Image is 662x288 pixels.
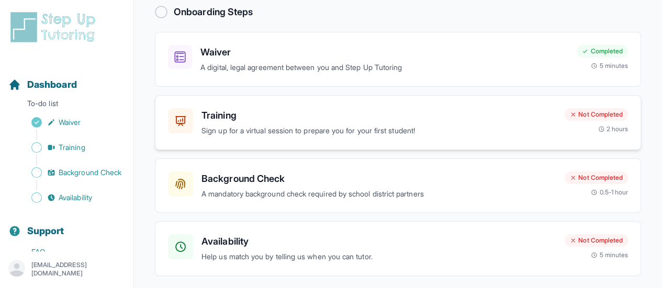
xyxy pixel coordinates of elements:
button: Support [4,207,129,243]
h2: Onboarding Steps [174,5,253,19]
div: 0.5-1 hour [591,188,628,197]
a: Waiver [8,115,133,130]
span: Waiver [59,117,81,128]
button: Dashboard [4,61,129,96]
h3: Availability [201,234,556,249]
a: AvailabilityHelp us match you by telling us when you can tutor.Not Completed5 minutes [155,221,641,276]
p: [EMAIL_ADDRESS][DOMAIN_NAME] [31,261,125,278]
div: Not Completed [565,171,628,184]
div: 5 minutes [591,62,628,70]
p: Help us match you by telling us when you can tutor. [201,251,556,263]
div: 5 minutes [591,251,628,259]
span: Background Check [59,167,121,178]
p: A mandatory background check required by school district partners [201,188,556,200]
a: Availability [8,190,133,205]
p: Sign up for a virtual session to prepare you for your first student! [201,125,556,137]
a: TrainingSign up for a virtual session to prepare you for your first student!Not Completed2 hours [155,95,641,150]
img: logo [8,10,102,44]
p: To-do list [4,98,129,113]
span: Availability [59,192,92,203]
h3: Training [201,108,556,123]
h3: Background Check [201,171,556,186]
a: Background Check [8,165,133,180]
a: WaiverA digital, legal agreement between you and Step Up TutoringCompleted5 minutes [155,32,641,87]
span: Support [27,224,64,238]
button: [EMAIL_ADDRESS][DOMAIN_NAME] [8,260,125,279]
a: FAQ [8,245,133,259]
div: Not Completed [565,108,628,121]
div: Not Completed [565,234,628,247]
div: Completed [577,45,628,57]
div: 2 hours [598,125,629,133]
span: Training [59,142,85,153]
a: Dashboard [8,77,77,92]
a: Training [8,140,133,155]
a: Background CheckA mandatory background check required by school district partnersNot Completed0.5... [155,158,641,213]
p: A digital, legal agreement between you and Step Up Tutoring [200,62,568,74]
span: Dashboard [27,77,77,92]
h3: Waiver [200,45,568,60]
